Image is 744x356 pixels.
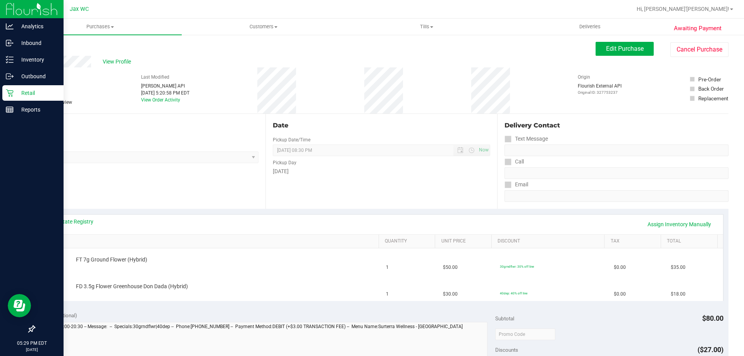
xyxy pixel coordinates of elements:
a: Deliveries [508,19,672,35]
a: Assign Inventory Manually [642,218,716,231]
a: View Order Activity [141,97,180,103]
span: Jax WC [70,6,89,12]
label: Email [505,179,528,190]
label: Last Modified [141,74,169,81]
span: Deliveries [569,23,611,30]
span: 1 [386,264,389,271]
button: Cancel Purchase [670,42,728,57]
inline-svg: Retail [6,89,14,97]
span: FT 7g Ground Flower (Hybrid) [76,256,147,263]
span: $0.00 [614,264,626,271]
span: View Profile [103,58,134,66]
span: 1 [386,291,389,298]
span: $50.00 [443,264,458,271]
span: Tills [345,23,508,30]
span: Subtotal [495,315,514,322]
label: Pickup Date/Time [273,136,310,143]
div: [DATE] 5:20:58 PM EDT [141,89,189,96]
span: Customers [182,23,344,30]
span: Awaiting Payment [674,24,722,33]
a: Tills [345,19,508,35]
label: Call [505,156,524,167]
span: 30grndflwr: 30% off line [500,265,534,268]
iframe: Resource center [8,294,31,317]
span: Purchases [19,23,182,30]
a: Quantity [385,238,432,244]
button: Edit Purchase [596,42,654,56]
inline-svg: Analytics [6,22,14,30]
p: Retail [14,88,60,98]
p: Analytics [14,22,60,31]
div: Location [34,121,258,130]
a: Unit Price [441,238,489,244]
span: Hi, [PERSON_NAME]'[PERSON_NAME]! [637,6,729,12]
input: Format: (999) 999-9999 [505,144,728,156]
p: Original ID: 327753237 [578,89,622,95]
p: Outbound [14,72,60,81]
a: Discount [498,238,601,244]
label: Text Message [505,133,548,144]
label: Pickup Day [273,159,296,166]
p: Reports [14,105,60,114]
p: Inbound [14,38,60,48]
span: $80.00 [702,314,723,322]
span: $35.00 [671,264,685,271]
input: Promo Code [495,328,555,340]
input: Format: (999) 999-9999 [505,167,728,179]
div: Replacement [698,95,728,102]
a: Tax [611,238,658,244]
a: Total [667,238,714,244]
a: Purchases [19,19,182,35]
div: Flourish External API [578,83,622,95]
div: Back Order [698,85,724,93]
span: $18.00 [671,291,685,298]
p: [DATE] [3,347,60,353]
p: 05:29 PM EDT [3,340,60,347]
inline-svg: Inventory [6,56,14,64]
p: Inventory [14,55,60,64]
span: FD 3.5g Flower Greenhouse Don Dada (Hybrid) [76,283,188,290]
div: Pre-Order [698,76,721,83]
div: Delivery Contact [505,121,728,130]
span: Edit Purchase [606,45,644,52]
span: 40dep: 40% off line [500,291,527,295]
label: Origin [578,74,590,81]
a: View State Registry [47,218,93,225]
a: Customers [182,19,345,35]
inline-svg: Outbound [6,72,14,80]
span: ($27.00) [697,346,723,354]
inline-svg: Reports [6,106,14,114]
inline-svg: Inbound [6,39,14,47]
a: SKU [46,238,375,244]
span: $0.00 [614,291,626,298]
span: $30.00 [443,291,458,298]
div: Date [273,121,490,130]
div: [PERSON_NAME] API [141,83,189,89]
div: [DATE] [273,167,490,175]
